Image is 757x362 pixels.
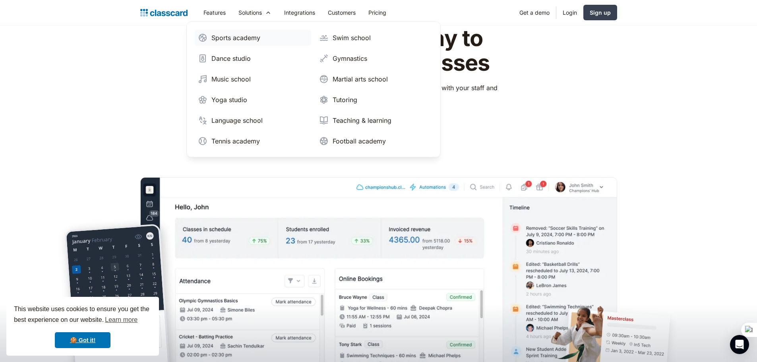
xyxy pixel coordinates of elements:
a: Tennis academy [195,133,311,149]
a: Tutoring [316,92,432,108]
div: Solutions [232,4,278,21]
div: Gymnastics [333,54,367,63]
div: Teaching & learning [333,116,391,125]
a: Get a demo [513,4,556,21]
a: Yoga studio [195,92,311,108]
a: Dance studio [195,50,311,66]
a: Gymnastics [316,50,432,66]
div: Music school [211,74,251,84]
a: home [140,7,188,18]
div: Open Intercom Messenger [730,335,749,354]
a: Login [556,4,583,21]
a: Football academy [316,133,432,149]
a: Swim school [316,30,432,46]
div: cookieconsent [6,297,159,356]
a: Martial arts school [316,71,432,87]
a: learn more about cookies [104,314,139,326]
div: Football academy [333,136,386,146]
div: Martial arts school [333,74,388,84]
div: Sports academy [211,33,260,43]
a: Features [197,4,232,21]
a: Customers [321,4,362,21]
a: Teaching & learning [316,112,432,128]
div: Language school [211,116,263,125]
div: Dance studio [211,54,251,63]
span: This website uses cookies to ensure you get the best experience on our website. [14,304,151,326]
a: Music school [195,71,311,87]
a: Integrations [278,4,321,21]
div: Sign up [590,8,611,17]
div: Swim school [333,33,371,43]
div: Solutions [238,8,262,17]
div: Tutoring [333,95,357,105]
a: Language school [195,112,311,128]
div: Tennis academy [211,136,260,146]
div: Yoga studio [211,95,247,105]
a: Sign up [583,5,617,20]
a: Pricing [362,4,393,21]
a: dismiss cookie message [55,332,110,348]
nav: Solutions [186,21,441,157]
a: Sports academy [195,30,311,46]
